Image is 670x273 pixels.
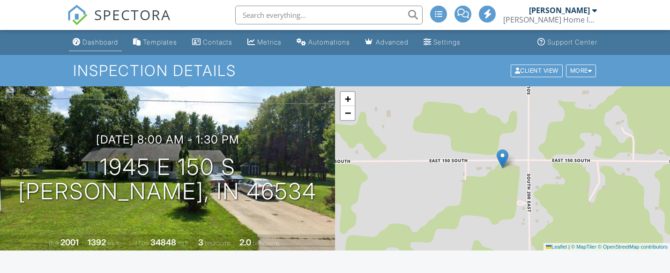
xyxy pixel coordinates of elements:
[345,93,351,105] span: +
[376,38,409,46] div: Advanced
[566,64,596,77] div: More
[235,6,423,24] input: Search everything...
[420,34,464,51] a: Settings
[598,244,668,250] a: © OpenStreetMap contributors
[257,38,282,46] div: Metrics
[568,244,570,250] span: |
[94,5,171,24] span: SPECTORA
[361,34,412,51] a: Advanced
[82,38,118,46] div: Dashboard
[244,34,285,51] a: Metrics
[341,92,355,106] a: Zoom in
[503,15,597,24] div: Contreras Home Inspections
[239,237,251,247] div: 2.0
[253,240,279,247] span: bathrooms
[571,244,596,250] a: © MapTiler
[129,240,149,247] span: Lot Size
[308,38,350,46] div: Automations
[150,237,176,247] div: 34848
[96,133,239,146] h3: [DATE] 8:00 am - 1:30 pm
[107,240,120,247] span: sq. ft.
[203,38,232,46] div: Contacts
[73,62,597,79] h1: Inspection Details
[129,34,181,51] a: Templates
[143,38,177,46] div: Templates
[497,149,508,168] img: Marker
[69,34,122,51] a: Dashboard
[433,38,461,46] div: Settings
[88,237,106,247] div: 1392
[341,106,355,120] a: Zoom out
[198,237,203,247] div: 3
[293,34,354,51] a: Automations (Advanced)
[534,34,601,51] a: Support Center
[529,6,590,15] div: [PERSON_NAME]
[67,13,171,32] a: SPECTORA
[18,155,317,205] h1: 1945 E 150 S [PERSON_NAME], IN 46534
[547,38,597,46] div: Support Center
[178,240,189,247] span: sq.ft.
[60,237,79,247] div: 2001
[511,64,563,77] div: Client View
[49,240,59,247] span: Built
[345,107,351,119] span: −
[67,5,88,25] img: The Best Home Inspection Software - Spectora
[205,240,231,247] span: bedrooms
[510,67,565,74] a: Client View
[188,34,236,51] a: Contacts
[546,244,567,250] a: Leaflet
